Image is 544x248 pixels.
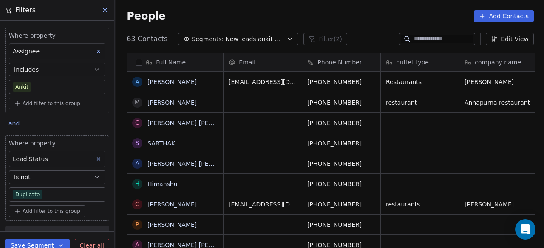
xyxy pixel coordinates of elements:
[307,139,375,148] span: [PHONE_NUMBER]
[229,200,297,209] span: [EMAIL_ADDRESS][DOMAIN_NAME]
[147,221,197,228] a: [PERSON_NAME]
[465,78,533,86] span: [PERSON_NAME]
[302,53,380,71] div: Phone Number
[515,219,535,240] div: Open Intercom Messenger
[475,58,521,67] span: company name
[135,98,140,107] div: M
[147,78,197,85] a: [PERSON_NAME]
[386,78,454,86] span: Restaurants
[307,180,375,188] span: [PHONE_NUMBER]
[135,200,139,209] div: C
[156,58,186,67] span: Full Name
[136,220,139,229] div: P
[459,53,538,71] div: company name
[147,160,248,167] a: [PERSON_NAME] [PERSON_NAME]
[224,53,302,71] div: Email
[127,34,167,44] span: 63 Contacts
[307,98,375,107] span: [PHONE_NUMBER]
[465,98,533,107] span: Annapurna restaurant
[135,179,140,188] div: H
[239,58,255,67] span: Email
[307,78,375,86] span: [PHONE_NUMBER]
[147,140,175,147] a: SARTHAK
[147,181,178,187] a: Himanshu
[136,78,140,86] div: A
[307,200,375,209] span: [PHONE_NUMBER]
[307,220,375,229] span: [PHONE_NUMBER]
[229,78,297,86] span: [EMAIL_ADDRESS][DOMAIN_NAME]
[307,159,375,168] span: [PHONE_NUMBER]
[465,200,533,209] span: [PERSON_NAME]
[303,33,347,45] button: Filter(2)
[192,35,224,44] span: Segments:
[386,200,454,209] span: restaurants
[147,201,197,208] a: [PERSON_NAME]
[474,10,534,22] button: Add Contacts
[147,99,197,106] a: [PERSON_NAME]
[381,53,459,71] div: outlet type
[127,53,223,71] div: Full Name
[486,33,534,45] button: Edit View
[317,58,362,67] span: Phone Number
[127,10,165,22] span: People
[307,119,375,127] span: [PHONE_NUMBER]
[136,139,139,148] div: S
[135,118,139,127] div: C
[147,120,248,126] a: [PERSON_NAME] [PERSON_NAME]
[386,98,454,107] span: restaurant
[225,35,285,44] span: New leads ankit whats app
[396,58,429,67] span: outlet type
[136,159,140,168] div: A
